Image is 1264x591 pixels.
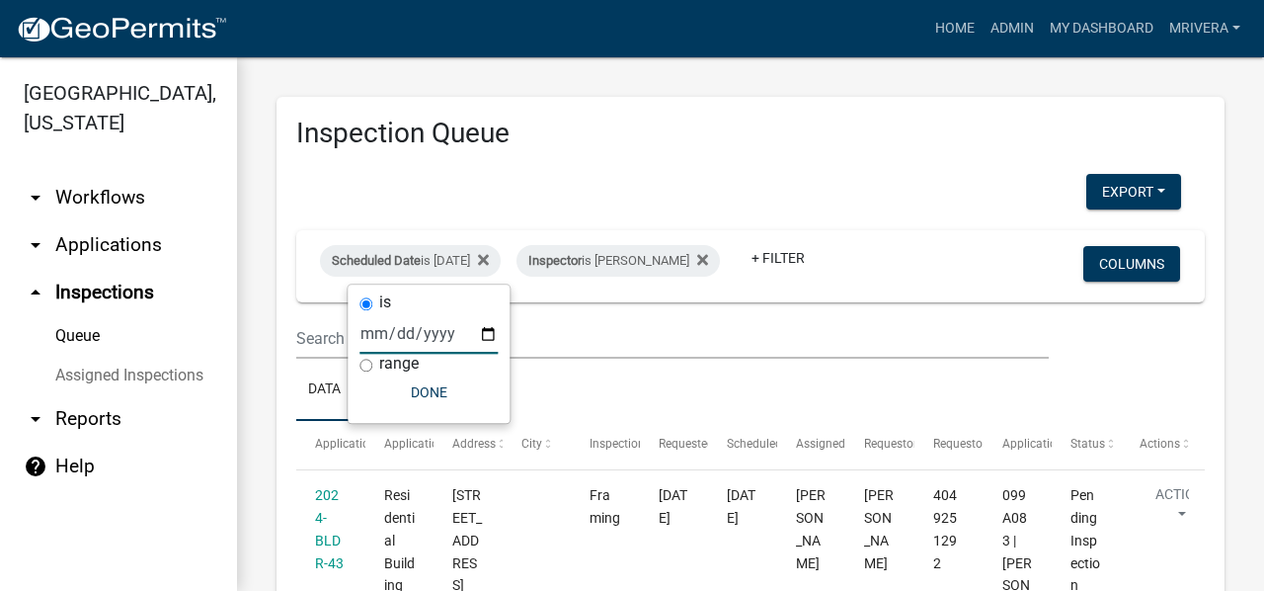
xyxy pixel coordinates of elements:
[983,421,1052,468] datatable-header-cell: Application Description
[1042,10,1161,47] a: My Dashboard
[1140,437,1180,451] span: Actions
[24,233,47,257] i: arrow_drop_down
[296,318,1049,359] input: Search for inspections
[320,245,501,277] div: is [DATE]
[1083,246,1180,282] button: Columns
[503,421,572,468] datatable-header-cell: City
[864,487,894,570] span: wes johnson
[359,375,498,410] button: Done
[434,421,503,468] datatable-header-cell: Address
[365,421,434,468] datatable-header-cell: Application Type
[24,455,47,478] i: help
[1086,174,1181,210] button: Export
[1120,421,1189,468] datatable-header-cell: Actions
[315,487,344,570] a: 2024-BLDR-43
[927,10,983,47] a: Home
[796,437,898,451] span: Assigned Inspector
[315,437,376,451] span: Application
[983,10,1042,47] a: Admin
[521,437,542,451] span: City
[452,437,496,451] span: Address
[914,421,984,468] datatable-header-cell: Requestor Phone
[640,421,709,468] datatable-header-cell: Requested Date
[528,253,582,268] span: Inspector
[736,240,821,276] a: + Filter
[864,437,953,451] span: Requestor Name
[1140,484,1221,534] button: Action
[24,407,47,431] i: arrow_drop_down
[708,421,777,468] datatable-header-cell: Scheduled Time
[516,245,720,277] div: is [PERSON_NAME]
[332,253,421,268] span: Scheduled Date
[24,281,47,304] i: arrow_drop_up
[571,421,640,468] datatable-header-cell: Inspection Type
[796,487,826,570] span: Michele Rivera
[777,421,846,468] datatable-header-cell: Assigned Inspector
[933,487,957,570] span: 4049251292
[727,484,757,530] div: [DATE]
[1070,437,1105,451] span: Status
[379,356,419,372] label: range
[1002,437,1127,451] span: Application Description
[384,437,474,451] span: Application Type
[659,487,687,526] span: 09/02/2025
[1161,10,1248,47] a: mrivera
[659,437,742,451] span: Requested Date
[933,437,1024,451] span: Requestor Phone
[590,437,673,451] span: Inspection Type
[296,359,353,422] a: Data
[590,487,620,526] span: Framing
[845,421,914,468] datatable-header-cell: Requestor Name
[727,437,812,451] span: Scheduled Time
[296,117,1205,150] h3: Inspection Queue
[1052,421,1121,468] datatable-header-cell: Status
[379,295,391,310] label: is
[296,421,365,468] datatable-header-cell: Application
[24,186,47,210] i: arrow_drop_down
